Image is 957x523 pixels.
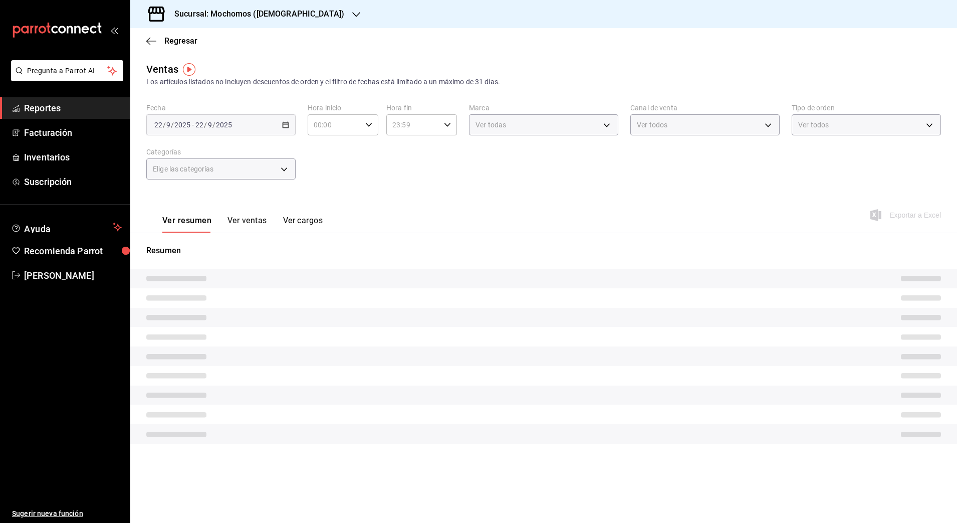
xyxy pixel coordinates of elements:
button: Ver cargos [283,216,323,233]
label: Hora inicio [308,104,378,111]
span: Elige las categorías [153,164,214,174]
span: - [192,121,194,129]
button: Ver ventas [227,216,267,233]
p: Resumen [146,245,941,257]
a: Pregunta a Parrot AI [7,73,123,83]
span: Inventarios [24,150,122,164]
label: Fecha [146,104,296,111]
span: Regresar [164,36,197,46]
input: ---- [215,121,232,129]
img: Tooltip marker [183,63,195,76]
input: -- [154,121,163,129]
span: Ayuda [24,221,109,233]
button: Regresar [146,36,197,46]
span: / [204,121,207,129]
button: open_drawer_menu [110,26,118,34]
span: Recomienda Parrot [24,244,122,258]
span: Pregunta a Parrot AI [27,66,108,76]
input: ---- [174,121,191,129]
label: Categorías [146,148,296,155]
span: Suscripción [24,175,122,189]
label: Tipo de orden [792,104,941,111]
button: Ver resumen [162,216,211,233]
span: / [163,121,166,129]
input: -- [207,121,212,129]
label: Marca [469,104,618,111]
label: Hora fin [386,104,457,111]
span: [PERSON_NAME] [24,269,122,282]
span: Ver todos [637,120,667,130]
div: navigation tabs [162,216,323,233]
h3: Sucursal: Mochomos ([DEMOGRAPHIC_DATA]) [166,8,344,20]
input: -- [166,121,171,129]
span: / [212,121,215,129]
span: Ver todos [798,120,829,130]
label: Canal de venta [630,104,780,111]
span: Ver todas [475,120,506,130]
span: / [171,121,174,129]
span: Facturación [24,126,122,139]
input: -- [195,121,204,129]
div: Los artículos listados no incluyen descuentos de orden y el filtro de fechas está limitado a un m... [146,77,941,87]
div: Ventas [146,62,178,77]
span: Sugerir nueva función [12,508,122,519]
span: Reportes [24,101,122,115]
button: Pregunta a Parrot AI [11,60,123,81]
